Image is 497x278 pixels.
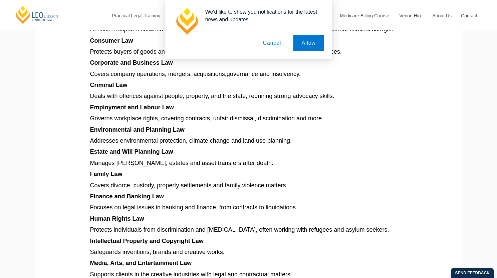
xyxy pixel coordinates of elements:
[200,8,324,23] div: We'd like to show you notifications for the latest news and updates.
[90,93,334,99] span: Deals with offences against people, property, and the state, requiring strong advocacy skills.
[90,226,389,233] span: Protects individuals from discrimination and [MEDICAL_DATA], often working with refugees and asyl...
[90,171,122,177] span: Family Law
[90,238,204,244] span: Intellectual Property and Copyright Law
[90,182,288,189] span: Covers divorce, custody, property settlements and family violence matters.
[90,249,225,255] span: Safeguards inventions, brands and creative works.
[90,215,144,222] span: Human Rights Law
[90,271,292,278] span: Supports clients in the creative industries with legal and contractual matters.
[90,260,192,266] span: Media, Arts, and Entertainment Law
[90,193,164,200] span: Finance and Banking Law
[90,59,173,66] span: Corporate and Business Law
[227,71,301,77] span: governance and insolvency.
[90,71,225,77] span: Covers company operations, mergers, acquisitions
[225,71,227,77] span: ,
[90,160,273,166] span: Manages [PERSON_NAME], estates and asset transfers after death.
[90,126,185,133] span: Environmental and Planning Law
[90,137,292,144] span: Addresses environmental protection, climate change and land use planning.
[293,35,324,51] button: Allow
[90,204,297,211] span: Focuses on legal issues in banking and finance, from contracts to liquidations.
[254,35,289,51] button: Cancel
[90,104,174,111] span: Employment and Labour Law
[173,8,200,35] img: notification icon
[90,148,173,155] span: Estate and Will Planning Law
[90,82,128,88] span: Criminal Law
[90,115,323,122] span: Governs workplace rights, covering contracts, unfair dismissal, discrimination and more.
